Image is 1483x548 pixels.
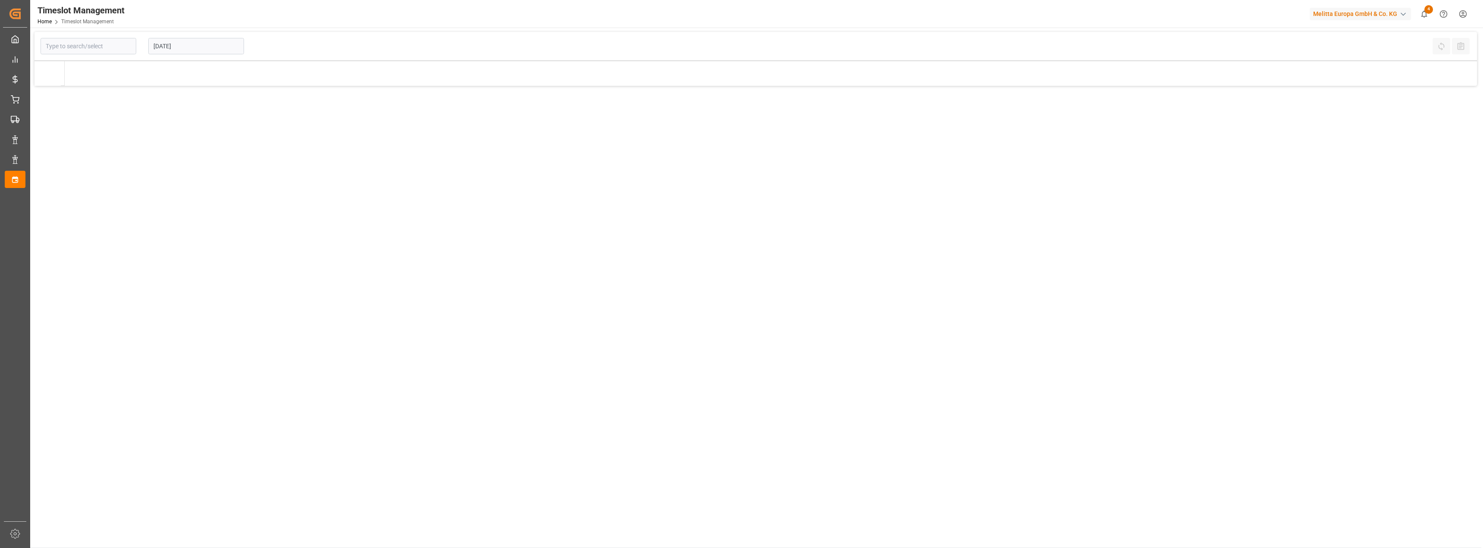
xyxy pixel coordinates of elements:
[1424,5,1433,14] span: 4
[38,19,52,25] a: Home
[1414,4,1434,24] button: show 4 new notifications
[1310,8,1411,20] div: Melitta Europa GmbH & Co. KG
[38,4,125,17] div: Timeslot Management
[1310,6,1414,22] button: Melitta Europa GmbH & Co. KG
[148,38,244,54] input: DD-MM-YYYY
[1434,4,1453,24] button: Help Center
[41,38,136,54] input: Type to search/select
